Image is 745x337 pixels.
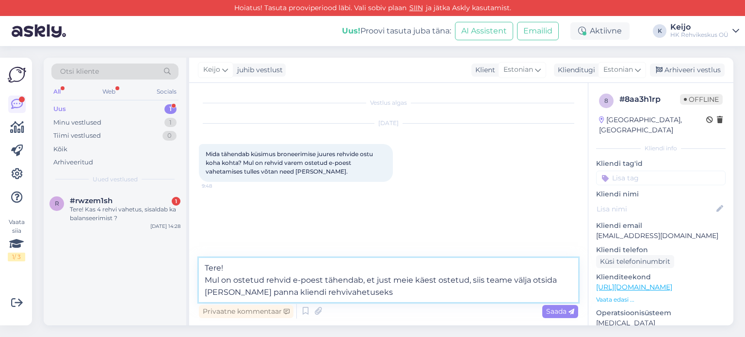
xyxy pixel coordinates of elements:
[650,64,725,77] div: Arhiveeri vestlus
[164,118,177,128] div: 1
[8,253,25,261] div: 1 / 3
[60,66,99,77] span: Otsi kliente
[596,295,726,304] p: Vaata edasi ...
[53,104,66,114] div: Uus
[406,3,426,12] a: SIIN
[670,23,729,31] div: Keijo
[233,65,283,75] div: juhib vestlust
[597,204,714,214] input: Lisa nimi
[172,197,180,206] div: 1
[670,31,729,39] div: HK Rehvikeskus OÜ
[342,26,360,35] b: Uus!
[596,283,672,291] a: [URL][DOMAIN_NAME]
[51,85,63,98] div: All
[70,205,180,223] div: Tere! Kas 4 rehvi vahetus, sisaldab ka balanseerimist ?
[596,189,726,199] p: Kliendi nimi
[342,25,451,37] div: Proovi tasuta juba täna:
[155,85,178,98] div: Socials
[596,171,726,185] input: Lisa tag
[680,94,723,105] span: Offline
[596,255,674,268] div: Küsi telefoninumbrit
[199,119,578,128] div: [DATE]
[206,150,374,175] span: Mida tähendab küsimus broneerimise juures rehvide ostu koha kohta? Mul on rehvid varem ostetud e-...
[599,115,706,135] div: [GEOGRAPHIC_DATA], [GEOGRAPHIC_DATA]
[53,118,101,128] div: Minu vestlused
[8,65,26,84] img: Askly Logo
[162,131,177,141] div: 0
[100,85,117,98] div: Web
[203,64,220,75] span: Keijo
[596,245,726,255] p: Kliendi telefon
[619,94,680,105] div: # 8aa3h1rp
[164,104,177,114] div: 1
[596,308,726,318] p: Operatsioonisüsteem
[93,175,138,184] span: Uued vestlused
[596,318,726,328] p: [MEDICAL_DATA]
[596,144,726,153] div: Kliendi info
[199,258,578,302] textarea: Tere! Mul on ostetud rehvid e-poest tähendab, et just meie käest ostetud, siis teame välja otsida...
[517,22,559,40] button: Emailid
[603,64,633,75] span: Estonian
[596,221,726,231] p: Kliendi email
[596,159,726,169] p: Kliendi tag'id
[670,23,739,39] a: KeijoHK Rehvikeskus OÜ
[53,144,67,154] div: Kõik
[596,231,726,241] p: [EMAIL_ADDRESS][DOMAIN_NAME]
[199,305,293,318] div: Privaatne kommentaar
[554,65,595,75] div: Klienditugi
[70,196,113,205] span: #rwzem1sh
[53,131,101,141] div: Tiimi vestlused
[8,218,25,261] div: Vaata siia
[199,98,578,107] div: Vestlus algas
[471,65,495,75] div: Klient
[202,182,238,190] span: 9:48
[570,22,630,40] div: Aktiivne
[653,24,666,38] div: K
[55,200,59,207] span: r
[455,22,513,40] button: AI Assistent
[150,223,180,230] div: [DATE] 14:28
[596,272,726,282] p: Klienditeekond
[604,97,608,104] span: 8
[503,64,533,75] span: Estonian
[53,158,93,167] div: Arhiveeritud
[546,307,574,316] span: Saada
